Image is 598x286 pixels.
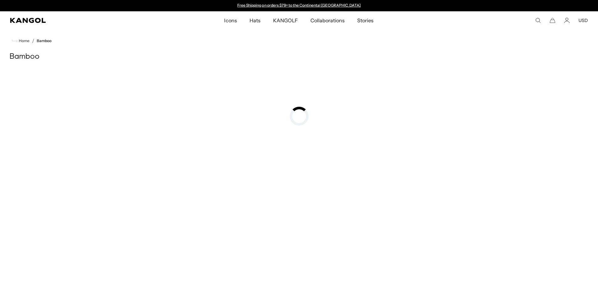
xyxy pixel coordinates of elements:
[234,3,364,8] slideshow-component: Announcement bar
[310,11,345,30] span: Collaborations
[234,3,364,8] div: Announcement
[18,39,30,43] span: Home
[234,3,364,8] div: 1 of 2
[250,11,261,30] span: Hats
[304,11,351,30] a: Collaborations
[550,18,555,23] button: Cart
[273,11,298,30] span: KANGOLF
[224,11,237,30] span: Icons
[357,11,374,30] span: Stories
[30,37,34,45] li: /
[12,38,30,44] a: Home
[535,18,541,23] summary: Search here
[37,39,51,43] a: Bamboo
[237,3,361,8] a: Free Shipping on orders $79+ to the Continental [GEOGRAPHIC_DATA]
[351,11,380,30] a: Stories
[579,18,588,23] button: USD
[10,18,149,23] a: Kangol
[218,11,243,30] a: Icons
[267,11,304,30] a: KANGOLF
[564,18,570,23] a: Account
[9,52,589,62] h1: Bamboo
[243,11,267,30] a: Hats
